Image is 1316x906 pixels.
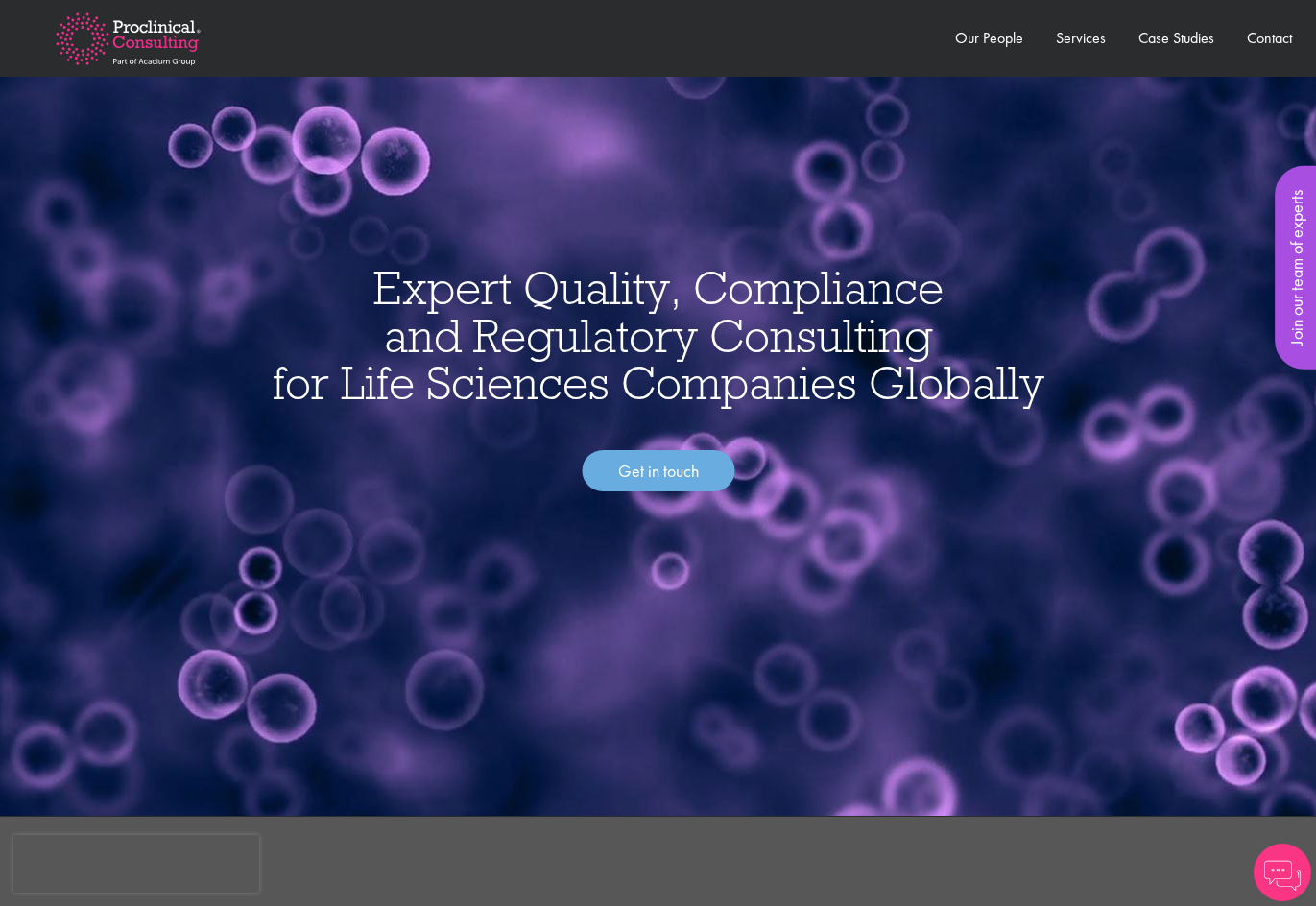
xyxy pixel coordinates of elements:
img: Chatbot [1254,844,1311,901]
a: Services [1056,28,1106,48]
a: Contact [1247,28,1292,48]
iframe: reCAPTCHA [13,835,259,893]
a: Our People [955,28,1023,48]
a: Get in touch [582,450,734,492]
h1: Expert Quality, Compliance and Regulatory Consulting for Life Sciences Companies Globally [19,264,1297,407]
a: Case Studies [1138,28,1214,48]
